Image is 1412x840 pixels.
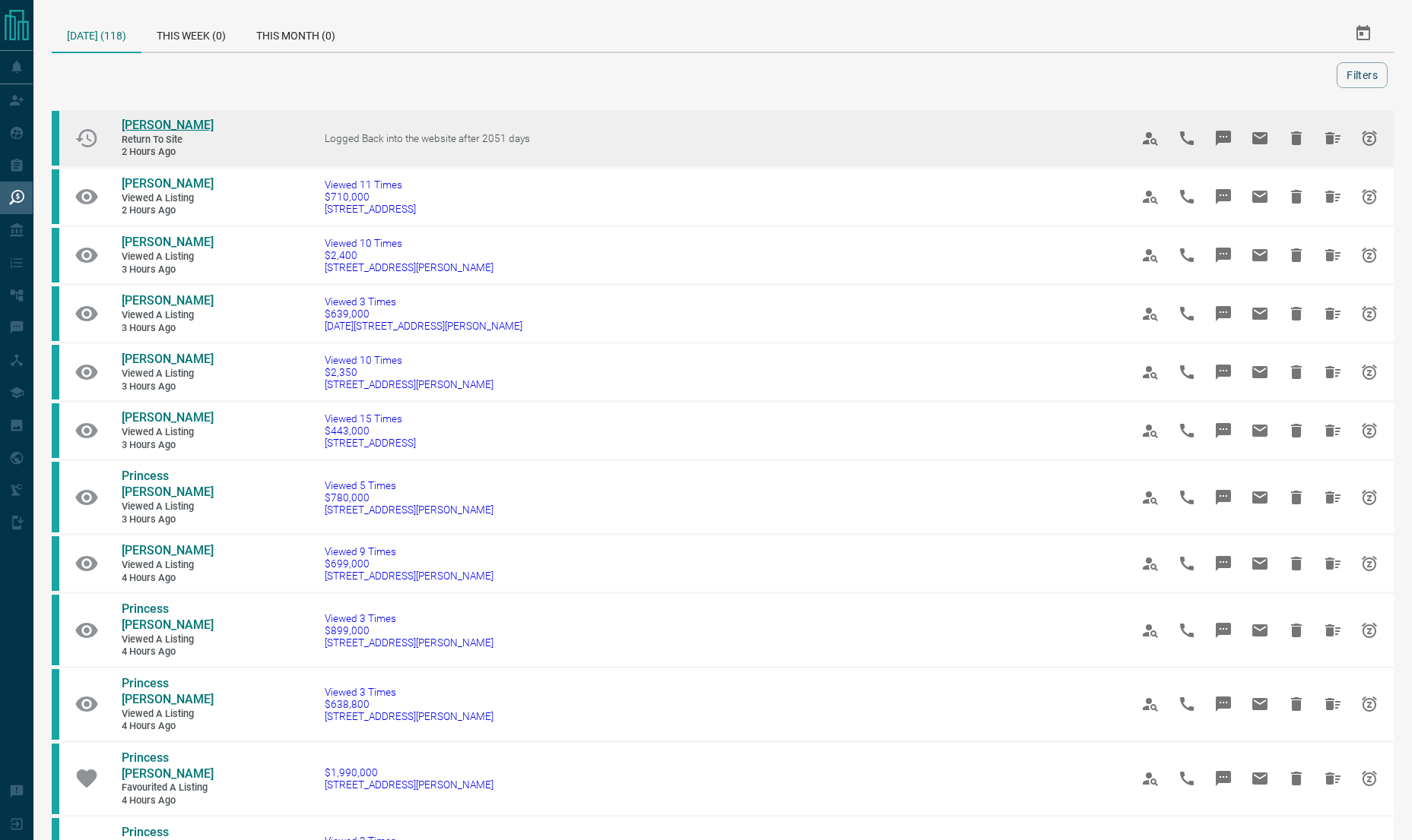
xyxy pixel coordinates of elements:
[122,235,214,249] span: [PERSON_NAME]
[1278,412,1315,449] span: Hide
[325,491,493,504] span: $780,000
[1351,760,1388,797] span: Snooze
[1278,120,1315,156] span: Hide
[325,249,493,261] span: $2,400
[325,545,493,582] a: Viewed 9 Times$699,000[STREET_ADDRESS][PERSON_NAME]
[122,309,213,322] span: Viewed a Listing
[325,612,493,624] span: Viewed 3 Times
[122,720,213,733] span: 4 hours ago
[325,366,493,378] span: $2,350
[122,602,213,633] a: Princess [PERSON_NAME]
[1351,354,1388,390] span: Snooze
[1337,62,1388,88] button: Filters
[1169,686,1205,722] span: Call
[1169,295,1205,332] span: Call
[325,354,493,366] span: Viewed 10 Times
[1345,15,1382,52] button: Select Date Range
[325,178,416,215] a: Viewed 11 Times$710,000[STREET_ADDRESS]
[325,203,416,215] span: [STREET_ADDRESS]
[325,354,493,390] a: Viewed 10 Times$2,350[STREET_ADDRESS][PERSON_NAME]
[122,176,213,192] a: [PERSON_NAME]
[1169,120,1205,156] span: Call
[122,572,213,585] span: 4 hours ago
[325,320,522,332] span: [DATE][STREET_ADDRESS][PERSON_NAME]
[325,545,493,557] span: Viewed 9 Times
[122,322,213,335] span: 3 hours ago
[1278,545,1315,582] span: Hide
[325,766,493,791] a: $1,990,000[STREET_ADDRESS][PERSON_NAME]
[1351,120,1388,156] span: Snooze
[1278,295,1315,332] span: Hide
[122,782,213,794] span: Favourited a Listing
[1315,686,1351,722] span: Hide All from Princess Martal
[1205,120,1242,156] span: Message
[1315,612,1351,649] span: Hide All from Princess Martal
[1169,354,1205,390] span: Call
[1351,178,1388,215] span: Snooze
[1242,295,1278,332] span: Email
[325,191,416,203] span: $710,000
[1351,686,1388,722] span: Snooze
[52,111,59,166] div: condos.ca
[325,686,493,722] a: Viewed 3 Times$638,800[STREET_ADDRESS][PERSON_NAME]
[1278,237,1315,273] span: Hide
[52,536,59,591] div: condos.ca
[1169,612,1205,649] span: Call
[325,686,493,698] span: Viewed 3 Times
[325,479,493,516] a: Viewed 5 Times$780,000[STREET_ADDRESS][PERSON_NAME]
[1132,354,1169,390] span: View Profile
[325,378,493,390] span: [STREET_ADDRESS][PERSON_NAME]
[122,146,213,159] span: 2 hours ago
[325,612,493,649] a: Viewed 3 Times$899,000[STREET_ADDRESS][PERSON_NAME]
[1315,295,1351,332] span: Hide All from Jamie Weston
[325,412,416,449] a: Viewed 15 Times$443,000[STREET_ADDRESS]
[241,15,351,52] div: This Month (0)
[1315,760,1351,797] span: Hide All from Princess Martal
[1278,354,1315,390] span: Hide
[122,602,214,632] span: Princess [PERSON_NAME]
[1315,354,1351,390] span: Hide All from Samartha Mandarthi
[1278,612,1315,649] span: Hide
[325,766,493,778] span: $1,990,000
[325,132,530,144] span: Logged Back into the website after 2051 days
[1242,237,1278,273] span: Email
[122,235,213,251] a: [PERSON_NAME]
[1132,120,1169,156] span: View Profile
[325,437,416,449] span: [STREET_ADDRESS]
[1205,545,1242,582] span: Message
[325,178,416,191] span: Viewed 11 Times
[52,669,59,740] div: condos.ca
[1315,545,1351,582] span: Hide All from Henry Macarios
[122,410,214,425] span: [PERSON_NAME]
[122,501,213,513] span: Viewed a Listing
[141,15,241,52] div: This Week (0)
[122,368,213,381] span: Viewed a Listing
[325,479,493,491] span: Viewed 5 Times
[1242,178,1278,215] span: Email
[325,778,493,791] span: [STREET_ADDRESS][PERSON_NAME]
[122,264,213,276] span: 3 hours ago
[1351,237,1388,273] span: Snooze
[1351,612,1388,649] span: Snooze
[325,504,493,516] span: [STREET_ADDRESS][PERSON_NAME]
[1278,760,1315,797] span: Hide
[122,543,214,557] span: [PERSON_NAME]
[1132,295,1169,332] span: View Profile
[1132,237,1169,273] span: View Profile
[122,381,213,393] span: 3 hours ago
[325,308,522,320] span: $639,000
[1132,412,1169,449] span: View Profile
[325,636,493,649] span: [STREET_ADDRESS][PERSON_NAME]
[1351,412,1388,449] span: Snooze
[122,750,213,782] a: Princess [PERSON_NAME]
[325,295,522,308] span: Viewed 3 Times
[122,676,213,708] a: Princess [PERSON_NAME]
[122,708,213,721] span: Viewed a Listing
[52,286,59,341] div: condos.ca
[1242,354,1278,390] span: Email
[122,352,214,366] span: [PERSON_NAME]
[1315,120,1351,156] span: Hide All from BADRI VIJAYARAGHAVAN
[1242,479,1278,516] span: Email
[1169,412,1205,449] span: Call
[1205,412,1242,449] span: Message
